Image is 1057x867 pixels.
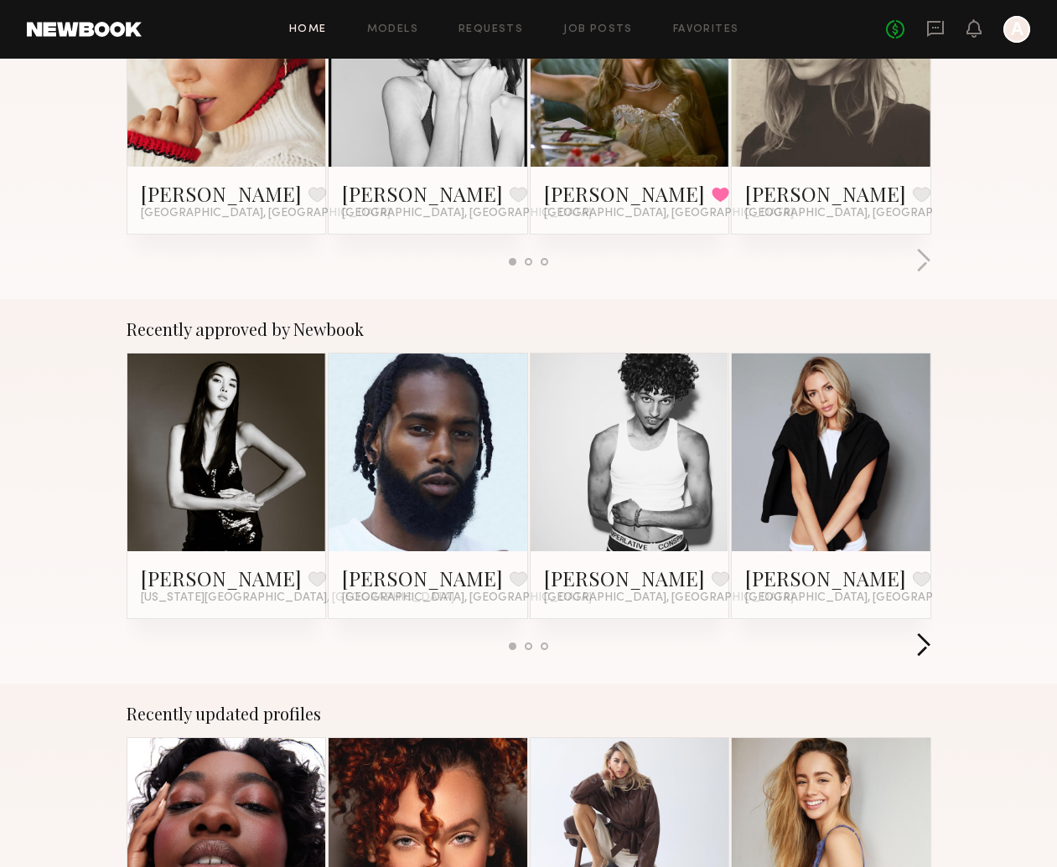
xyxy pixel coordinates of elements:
[544,207,794,220] span: [GEOGRAPHIC_DATA], [GEOGRAPHIC_DATA]
[544,591,794,605] span: [GEOGRAPHIC_DATA], [GEOGRAPHIC_DATA]
[141,591,454,605] span: [US_STATE][GEOGRAPHIC_DATA], [GEOGRAPHIC_DATA]
[342,207,592,220] span: [GEOGRAPHIC_DATA], [GEOGRAPHIC_DATA]
[141,565,302,591] a: [PERSON_NAME]
[544,565,705,591] a: [PERSON_NAME]
[127,319,931,339] div: Recently approved by Newbook
[459,24,523,35] a: Requests
[745,565,906,591] a: [PERSON_NAME]
[745,207,995,220] span: [GEOGRAPHIC_DATA], [GEOGRAPHIC_DATA]
[745,180,906,207] a: [PERSON_NAME]
[342,591,592,605] span: [GEOGRAPHIC_DATA], [GEOGRAPHIC_DATA]
[745,591,995,605] span: [GEOGRAPHIC_DATA], [GEOGRAPHIC_DATA]
[367,24,418,35] a: Models
[342,565,503,591] a: [PERSON_NAME]
[141,180,302,207] a: [PERSON_NAME]
[127,704,931,724] div: Recently updated profiles
[544,180,705,207] a: [PERSON_NAME]
[563,24,633,35] a: Job Posts
[342,180,503,207] a: [PERSON_NAME]
[1003,16,1030,43] a: A
[673,24,739,35] a: Favorites
[141,207,391,220] span: [GEOGRAPHIC_DATA], [GEOGRAPHIC_DATA]
[289,24,327,35] a: Home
